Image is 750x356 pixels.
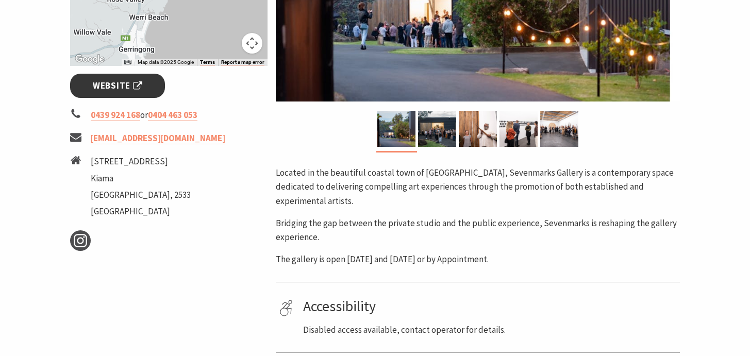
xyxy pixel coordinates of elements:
a: Report a map error [221,59,264,65]
a: 0404 463 053 [148,109,197,121]
p: Located in the beautiful coastal town of [GEOGRAPHIC_DATA], Sevenmarks Gallery is a contemporary ... [276,166,680,208]
img: whote room with people standing along the walls and indigenous artwork on the walls [540,111,578,147]
a: Open this area in Google Maps (opens a new window) [73,53,107,66]
p: Disabled access available, contact operator for details. [303,323,676,337]
p: Bridging the gap between the private studio and the public experience, Sevenmarks is reshaping th... [276,216,680,244]
button: Map camera controls [242,33,262,54]
li: [STREET_ADDRESS] [91,155,191,168]
img: Google [73,53,107,66]
img: Aboriginal Artist holding wooden artefact next to a display of flowers with lady looking on smiling [459,111,497,147]
li: [GEOGRAPHIC_DATA] [91,205,191,218]
span: Map data ©2025 Google [138,59,194,65]
a: [EMAIL_ADDRESS][DOMAIN_NAME] [91,132,225,144]
li: or [70,108,268,122]
img: A group of people looking at the wounds exhibition showcasing black shells on the walls [499,111,538,147]
a: Website [70,74,165,98]
img: Picture of the Side of Building with pathway, grass and large tree next to building. [377,111,415,147]
a: Terms (opens in new tab) [200,59,215,65]
span: Website [93,79,142,93]
li: [GEOGRAPHIC_DATA], 2533 [91,188,191,202]
p: The gallery is open [DATE] and [DATE] or by Appointment. [276,252,680,266]
h4: Accessibility [303,298,676,315]
li: Kiama [91,172,191,185]
img: Exhibition Opening at SevenMarks Gallery [418,111,456,147]
a: 0439 924 168 [91,109,140,121]
button: Keyboard shortcuts [124,59,131,66]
